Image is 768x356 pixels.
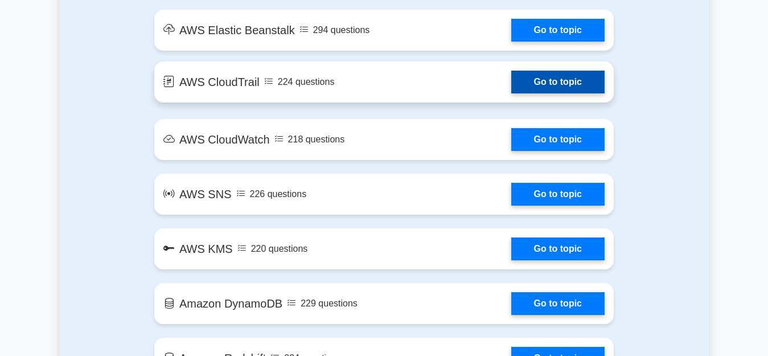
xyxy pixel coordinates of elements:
a: Go to topic [511,128,605,151]
a: Go to topic [511,19,605,42]
a: Go to topic [511,292,605,315]
a: Go to topic [511,238,605,260]
a: Go to topic [511,71,605,93]
a: Go to topic [511,183,605,206]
